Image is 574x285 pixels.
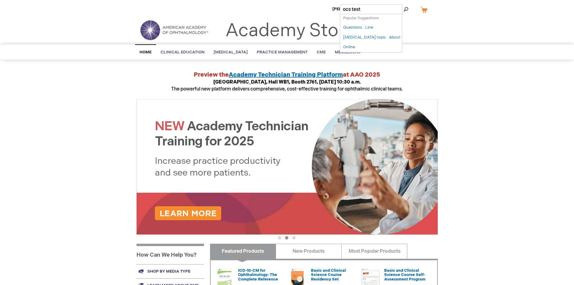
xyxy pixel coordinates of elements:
button: 3 of 3 [292,236,296,239]
span: Membership [335,50,362,55]
a: ICD-10-CM for Ophthalmology: The Complete Reference [238,268,278,282]
a: [PERSON_NAME] [332,7,366,11]
a: Most Popular Products [341,244,407,259]
a: New Products [276,244,342,259]
h1: How Can We Help You? [136,244,204,264]
strong: [GEOGRAPHIC_DATA], Hall WB1, Booth 2761, [DATE] 10:30 a.m. [213,79,361,85]
a: Basic and Clinical Science Course Residency Set [311,268,346,282]
a: Academy Store [225,20,355,42]
a: Online [343,44,355,50]
a: About [389,35,400,40]
span: Home [140,50,152,55]
span: The powerful new platform delivers comprehensive, cost-effective training for ophthalmic clinical... [171,79,403,92]
a: Line [365,25,373,30]
span: Search [388,3,411,15]
a: [MEDICAL_DATA] topic [343,35,386,40]
span: Popular Suggestions [343,16,379,21]
a: Featured Products [210,244,276,259]
strong: Preview the at AAO 2025 [194,71,380,78]
button: 1 of 3 [278,236,281,239]
a: Shop by media type [136,264,204,278]
a: Academy Technician Training Platform [229,71,343,78]
button: 2 of 3 [285,236,288,239]
a: Questions [343,25,362,30]
span: [MEDICAL_DATA] [214,50,248,55]
span: CME [317,50,326,55]
span: Clinical Education [161,50,205,55]
input: Name, # or keyword [340,5,402,14]
a: Basic and Clinical Science Course Self-Assessment Program [384,268,425,282]
span: Practice Management [257,50,308,55]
